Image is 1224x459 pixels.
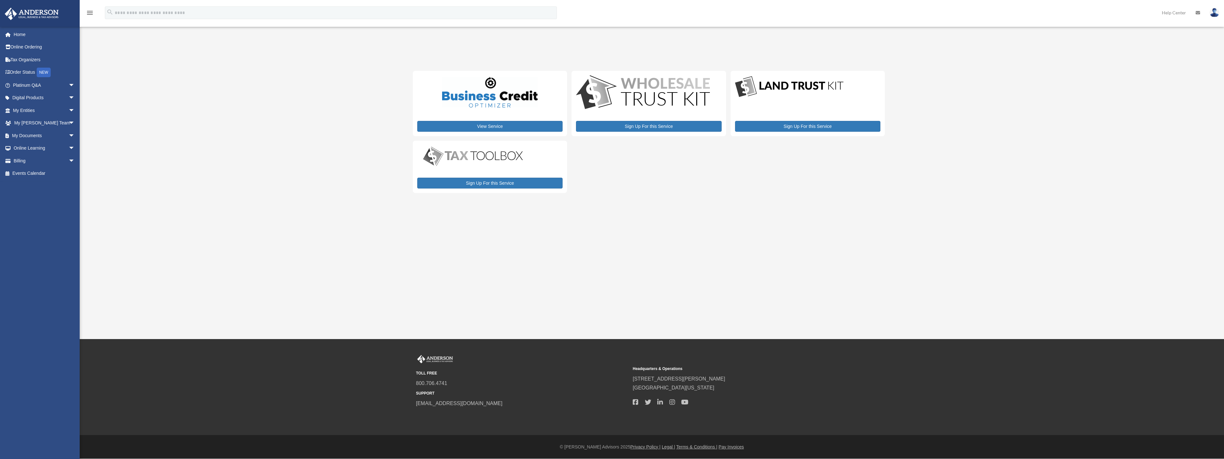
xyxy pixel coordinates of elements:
[69,92,81,105] span: arrow_drop_down
[69,154,81,167] span: arrow_drop_down
[416,401,502,406] a: [EMAIL_ADDRESS][DOMAIN_NAME]
[633,366,845,372] small: Headquarters & Operations
[4,53,84,66] a: Tax Organizers
[633,385,714,390] a: [GEOGRAPHIC_DATA][US_STATE]
[576,121,721,132] a: Sign Up For this Service
[3,8,61,20] img: Anderson Advisors Platinum Portal
[69,142,81,155] span: arrow_drop_down
[417,178,563,189] a: Sign Up For this Service
[662,444,675,449] a: Legal |
[37,68,51,77] div: NEW
[4,92,81,104] a: Digital Productsarrow_drop_down
[4,117,84,130] a: My [PERSON_NAME] Teamarrow_drop_down
[4,41,84,54] a: Online Ordering
[416,355,454,363] img: Anderson Advisors Platinum Portal
[718,444,744,449] a: Pay Invoices
[4,154,84,167] a: Billingarrow_drop_down
[4,104,84,117] a: My Entitiesarrow_drop_down
[676,444,718,449] a: Terms & Conditions |
[4,79,84,92] a: Platinum Q&Aarrow_drop_down
[86,9,94,17] i: menu
[735,75,843,99] img: LandTrust_lgo-1.jpg
[86,11,94,17] a: menu
[1210,8,1219,17] img: User Pic
[576,75,710,111] img: WS-Trust-Kit-lgo-1.jpg
[69,117,81,130] span: arrow_drop_down
[416,381,447,386] a: 800.706.4741
[416,370,628,377] small: TOLL FREE
[4,66,84,79] a: Order StatusNEW
[633,376,725,381] a: [STREET_ADDRESS][PERSON_NAME]
[4,28,84,41] a: Home
[417,145,529,167] img: taxtoolbox_new-1.webp
[4,142,84,155] a: Online Learningarrow_drop_down
[4,167,84,180] a: Events Calendar
[80,443,1224,451] div: © [PERSON_NAME] Advisors 2025
[69,129,81,142] span: arrow_drop_down
[630,444,661,449] a: Privacy Policy |
[4,129,84,142] a: My Documentsarrow_drop_down
[417,121,563,132] a: View Service
[69,79,81,92] span: arrow_drop_down
[106,9,113,16] i: search
[416,390,628,397] small: SUPPORT
[735,121,880,132] a: Sign Up For this Service
[69,104,81,117] span: arrow_drop_down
